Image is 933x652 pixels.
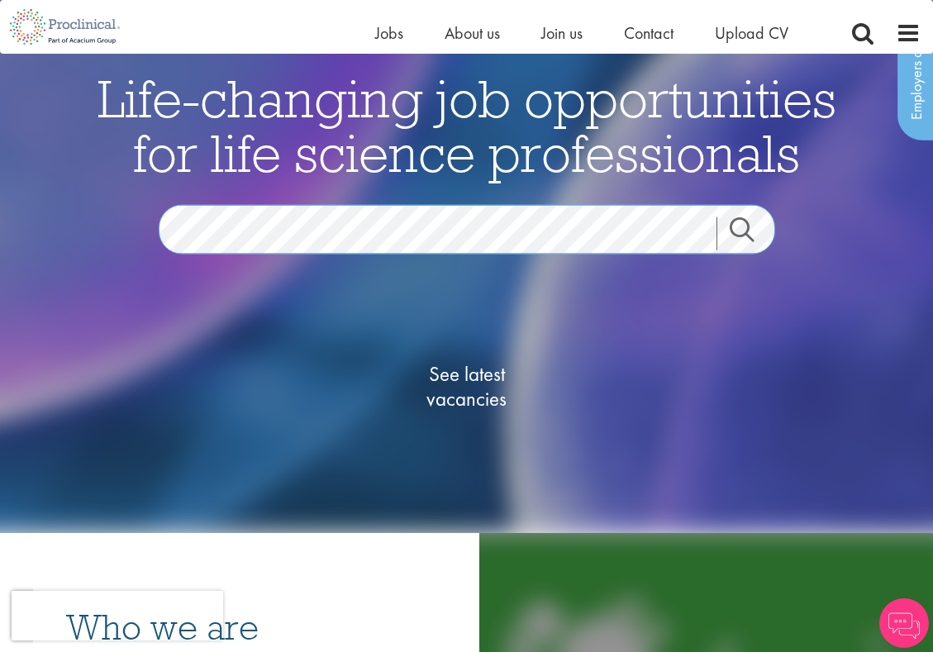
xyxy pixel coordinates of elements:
span: See latest vacancies [384,362,550,412]
a: Join us [541,22,583,44]
a: See latestvacancies [384,296,550,478]
img: Chatbot [879,598,929,648]
span: Life-changing job opportunities for life science professionals [98,65,836,186]
a: Contact [624,22,674,44]
a: Upload CV [715,22,788,44]
h3: Who we are [66,609,388,645]
a: Jobs [375,22,403,44]
iframe: reCAPTCHA [12,591,223,640]
a: Job search submit button [716,217,788,250]
a: About us [445,22,500,44]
